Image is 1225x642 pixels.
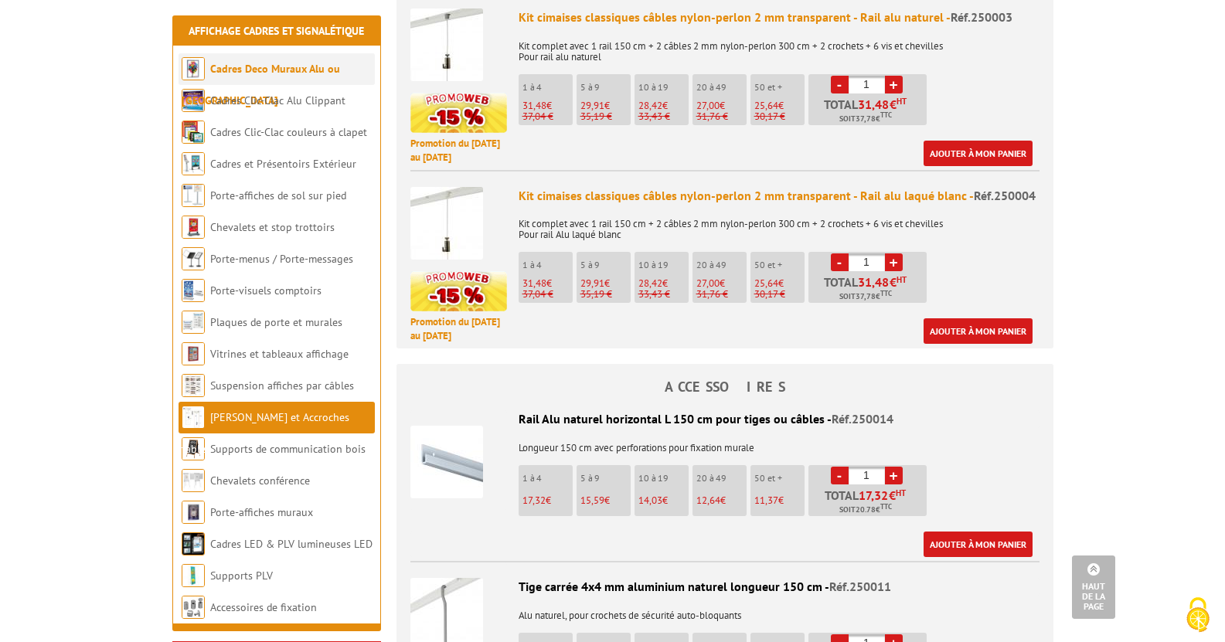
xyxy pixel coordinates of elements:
a: Chevalets et stop trottoirs [210,220,335,234]
div: Rail Alu naturel horizontal L 150 cm pour tiges ou câbles - [410,410,1040,428]
p: Kit complet avec 1 rail 150 cm + 2 câbles 2 mm nylon-perlon 300 cm + 2 crochets + 6 vis et chevil... [519,30,1040,63]
span: 11,37 [754,494,778,507]
sup: TTC [880,502,892,511]
img: Porte-affiches muraux [182,501,205,524]
p: 33,43 € [638,289,689,300]
img: Supports PLV [182,564,205,587]
span: € [890,276,897,288]
img: Porte-menus / Porte-messages [182,247,205,270]
p: € [754,495,805,506]
span: 29,91 [580,277,604,290]
p: 20 à 49 [696,260,747,270]
img: Kit cimaises classiques câbles nylon-perlon 2 mm transparent - Rail alu laqué blanc [410,187,483,260]
sup: HT [897,274,907,285]
span: 37,78 [856,290,876,303]
sup: TTC [880,110,892,119]
p: 5 à 9 [580,473,631,484]
img: Plaques de porte et murales [182,311,205,334]
span: Réf.250004 [974,188,1036,203]
span: 14,03 [638,494,662,507]
span: Réf.250011 [829,579,891,594]
a: + [885,253,903,271]
p: € [638,495,689,506]
a: Accessoires de fixation [210,600,317,614]
p: 50 et + [754,82,805,93]
img: Cimaises et Accroches tableaux [182,406,205,429]
a: Porte-affiches de sol sur pied [210,189,346,202]
span: 31,48 [858,98,890,110]
span: 25,64 [754,99,778,112]
div: Kit cimaises classiques câbles nylon-perlon 2 mm transparent - Rail alu laqué blanc - [519,187,1040,205]
a: Cadres et Présentoirs Extérieur [210,157,356,171]
img: Cadres LED & PLV lumineuses LED [182,532,205,555]
p: Kit complet avec 1 rail 150 cm + 2 câbles 2 mm nylon-perlon 300 cm + 2 crochets + 6 vis et chevil... [519,208,1040,240]
p: 10 à 19 [638,473,689,484]
span: Soit € [839,504,892,516]
p: 35,19 € [580,111,631,122]
img: Vitrines et tableaux affichage [182,342,205,365]
img: Porte-affiches de sol sur pied [182,184,205,207]
span: € [890,98,897,110]
a: - [831,76,849,93]
p: 30,17 € [754,111,805,122]
img: Cadres Deco Muraux Alu ou Bois [182,57,205,80]
img: Cadres et Présentoirs Extérieur [182,152,205,175]
p: Alu naturel, pour crochets de sécurité auto-bloquants [410,600,1040,621]
p: 5 à 9 [580,82,631,93]
a: Porte-menus / Porte-messages [210,252,353,266]
h4: ACCESSOIRES [396,379,1053,395]
a: [PERSON_NAME] et Accroches tableaux [182,410,349,456]
p: € [580,100,631,111]
p: Total [812,489,927,516]
span: Soit € [839,290,892,303]
p: 33,43 € [638,111,689,122]
span: Réf.250003 [951,9,1012,25]
span: € [859,489,906,501]
img: Cadres Clic-Clac couleurs à clapet [182,121,205,144]
div: Tige carrée 4x4 mm aluminium naturel longueur 150 cm - [410,578,1040,596]
p: 31,76 € [696,111,747,122]
a: Supports PLV [210,569,273,583]
span: 25,64 [754,277,778,290]
p: € [754,100,805,111]
p: 20 à 49 [696,473,747,484]
a: - [831,253,849,271]
img: Cookies (fenêtre modale) [1179,596,1217,634]
span: 12,64 [696,494,720,507]
a: + [885,467,903,484]
p: 1 à 4 [522,473,573,484]
a: Ajouter à mon panier [924,532,1033,557]
p: € [522,100,573,111]
p: € [522,495,573,506]
span: 37,78 [856,113,876,125]
p: € [580,495,631,506]
p: 20 à 49 [696,82,747,93]
sup: HT [897,96,907,107]
img: Suspension affiches par câbles [182,374,205,397]
p: € [696,100,747,111]
p: € [580,278,631,289]
span: 28,42 [638,277,662,290]
a: Cadres Deco Muraux Alu ou [GEOGRAPHIC_DATA] [182,62,340,107]
img: Rail Alu naturel horizontal L 150 cm pour tiges ou câbles [410,426,483,498]
span: 31,48 [522,99,546,112]
a: Cadres Clic-Clac couleurs à clapet [210,125,367,139]
p: 50 et + [754,473,805,484]
a: Plaques de porte et murales [210,315,342,329]
img: Accessoires de fixation [182,596,205,619]
a: Chevalets conférence [210,474,310,487]
a: Supports de communication bois [210,442,366,456]
span: 27,00 [696,99,720,112]
img: promotion [410,271,507,311]
p: 37,04 € [522,111,573,122]
p: 30,17 € [754,289,805,300]
a: Ajouter à mon panier [924,318,1033,344]
p: 5 à 9 [580,260,631,270]
p: 35,19 € [580,289,631,300]
p: 10 à 19 [638,82,689,93]
a: - [831,467,849,484]
a: Porte-visuels comptoirs [210,284,322,297]
sup: HT [896,487,906,498]
p: € [696,278,747,289]
p: 37,04 € [522,289,573,300]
